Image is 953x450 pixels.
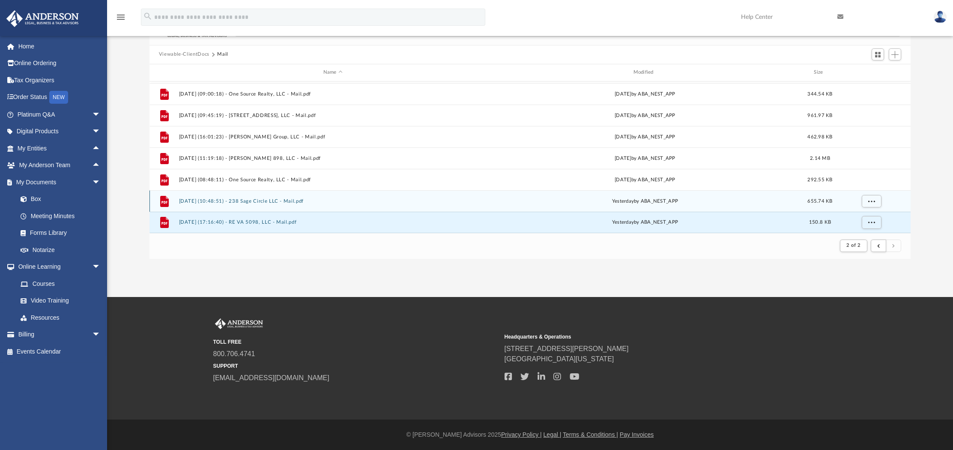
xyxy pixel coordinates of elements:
[505,333,790,341] small: Headquarters & Operations
[6,106,114,123] a: Platinum Q&Aarrow_drop_down
[6,174,109,191] a: My Documentsarrow_drop_down
[179,91,487,96] button: [DATE] (09:00:18) - One Source Realty, LLC - Mail.pdf
[213,318,265,330] img: Anderson Advisors Platinum Portal
[846,243,860,248] span: 2 of 2
[491,133,799,141] div: [DATE] by ABA_NEST_APP
[612,220,633,225] span: yesterday
[491,219,799,226] div: by ABA_NEST_APP
[6,72,114,89] a: Tax Organizers
[807,113,832,117] span: 961.97 KB
[116,16,126,22] a: menu
[807,198,832,203] span: 655.74 KB
[12,241,109,258] a: Notarize
[6,343,114,360] a: Events Calendar
[179,112,487,118] button: [DATE] (09:45:19) - [STREET_ADDRESS], LLC - Mail.pdf
[92,106,109,123] span: arrow_drop_down
[178,69,487,76] div: Name
[861,216,881,229] button: More options
[6,89,114,106] a: Order StatusNEW
[213,362,499,370] small: SUPPORT
[49,91,68,104] div: NEW
[153,69,175,76] div: id
[807,177,832,182] span: 292.55 KB
[12,309,109,326] a: Resources
[544,431,562,438] a: Legal |
[213,374,329,381] a: [EMAIL_ADDRESS][DOMAIN_NAME]
[809,220,831,225] span: 150.8 KB
[934,11,947,23] img: User Pic
[491,176,799,183] div: [DATE] by ABA_NEST_APP
[6,55,114,72] a: Online Ordering
[213,350,255,357] a: 800.706.4741
[6,140,114,157] a: My Entitiesarrow_drop_up
[6,258,109,276] a: Online Learningarrow_drop_down
[810,156,830,160] span: 2.14 MB
[179,198,487,204] button: [DATE] (10:48:51) - 238 Sage Circle LLC - Mail.pdf
[92,326,109,344] span: arrow_drop_down
[179,219,487,225] button: [DATE] (17:16:40) - RE VA 5098, LLC - Mail.pdf
[92,174,109,191] span: arrow_drop_down
[116,12,126,22] i: menu
[107,430,953,439] div: © [PERSON_NAME] Advisors 2025
[841,69,901,76] div: id
[807,91,832,96] span: 344.54 KB
[92,140,109,157] span: arrow_drop_up
[179,134,487,139] button: [DATE] (16:01:23) - [PERSON_NAME] Group, LLC - Mail.pdf
[12,275,109,292] a: Courses
[6,157,109,174] a: My Anderson Teamarrow_drop_up
[563,431,618,438] a: Terms & Conditions |
[803,69,837,76] div: Size
[491,90,799,98] div: [DATE] by ABA_NEST_APP
[491,154,799,162] div: [DATE] by ABA_NEST_APP
[872,48,884,60] button: Switch to Grid View
[4,10,81,27] img: Anderson Advisors Platinum Portal
[620,431,654,438] a: Pay Invoices
[505,355,614,363] a: [GEOGRAPHIC_DATA][US_STATE]
[179,155,487,161] button: [DATE] (11:19:18) - [PERSON_NAME] 898, LLC - Mail.pdf
[159,51,209,58] button: Viewable-ClientDocs
[6,123,114,140] a: Digital Productsarrow_drop_down
[861,195,881,207] button: More options
[491,197,799,205] div: by ABA_NEST_APP
[505,345,629,352] a: [STREET_ADDRESS][PERSON_NAME]
[92,157,109,174] span: arrow_drop_up
[889,48,902,60] button: Add
[807,134,832,139] span: 462.98 KB
[12,225,105,242] a: Forms Library
[12,191,105,208] a: Box
[213,338,499,346] small: TOLL FREE
[12,207,109,225] a: Meeting Minutes
[6,326,114,343] a: Billingarrow_drop_down
[149,81,911,233] div: grid
[840,240,867,252] button: 2 of 2
[491,111,799,119] div: [DATE] by ABA_NEST_APP
[179,177,487,182] button: [DATE] (08:48:11) - One Source Realty, LLC - Mail.pdf
[6,38,114,55] a: Home
[92,258,109,276] span: arrow_drop_down
[92,123,109,141] span: arrow_drop_down
[12,292,105,309] a: Video Training
[143,12,152,21] i: search
[612,198,633,203] span: yesterday
[217,51,228,58] button: Mail
[490,69,799,76] div: Modified
[501,431,542,438] a: Privacy Policy |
